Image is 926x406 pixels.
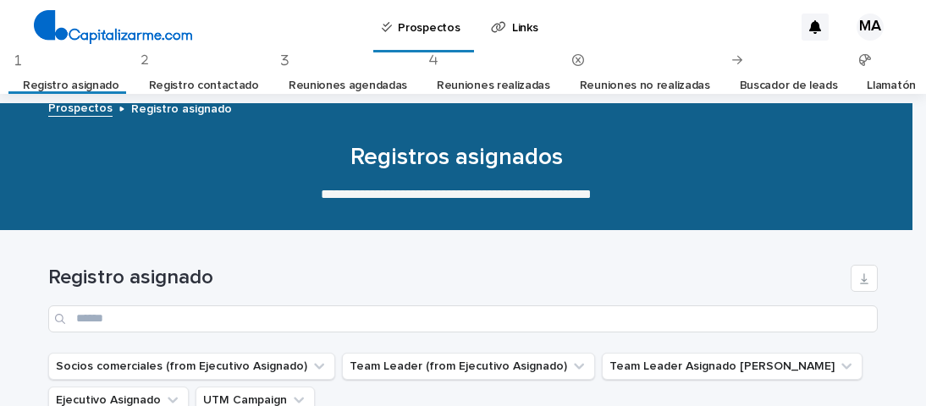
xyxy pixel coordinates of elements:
a: Llamatón [867,66,916,106]
button: Team Leader Asignado LLamados [602,353,863,380]
a: Reuniones no realizadas [580,66,710,106]
button: Socios comerciales (from Ejecutivo Asignado) [48,353,335,380]
a: Reuniones realizadas [437,66,550,106]
p: Registro asignado [131,98,232,117]
div: MA [857,14,884,41]
input: Search [48,305,878,332]
img: 4arMvv9wSvmHTHbXwTim [34,10,192,44]
button: Team Leader (from Ejecutivo Asignado) [342,353,595,380]
a: Reuniones agendadas [289,66,407,106]
h1: Registro asignado [48,266,844,290]
a: Registro asignado [23,66,119,106]
a: Registro contactado [149,66,259,106]
a: Buscador de leads [740,66,838,106]
h1: Registros asignados [41,144,871,173]
a: Prospectos [48,97,113,117]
